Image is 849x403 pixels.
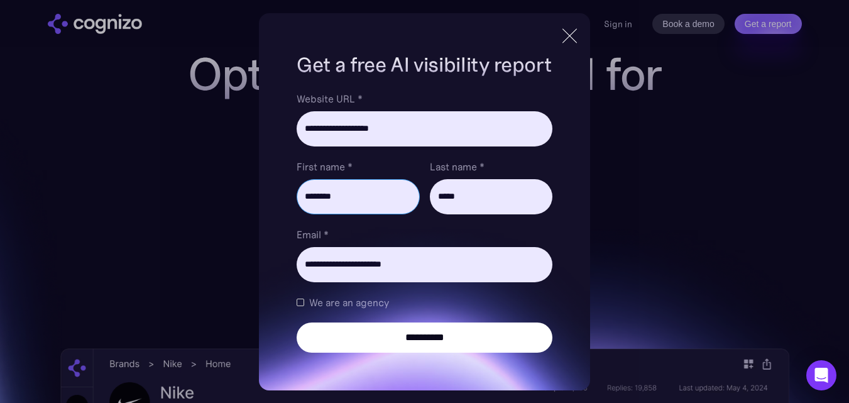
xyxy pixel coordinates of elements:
h1: Get a free AI visibility report [297,51,552,79]
label: Website URL * [297,91,552,106]
label: First name * [297,159,419,174]
div: Open Intercom Messenger [806,360,836,390]
label: Email * [297,227,552,242]
label: Last name * [430,159,552,174]
form: Brand Report Form [297,91,552,353]
span: We are an agency [309,295,389,310]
